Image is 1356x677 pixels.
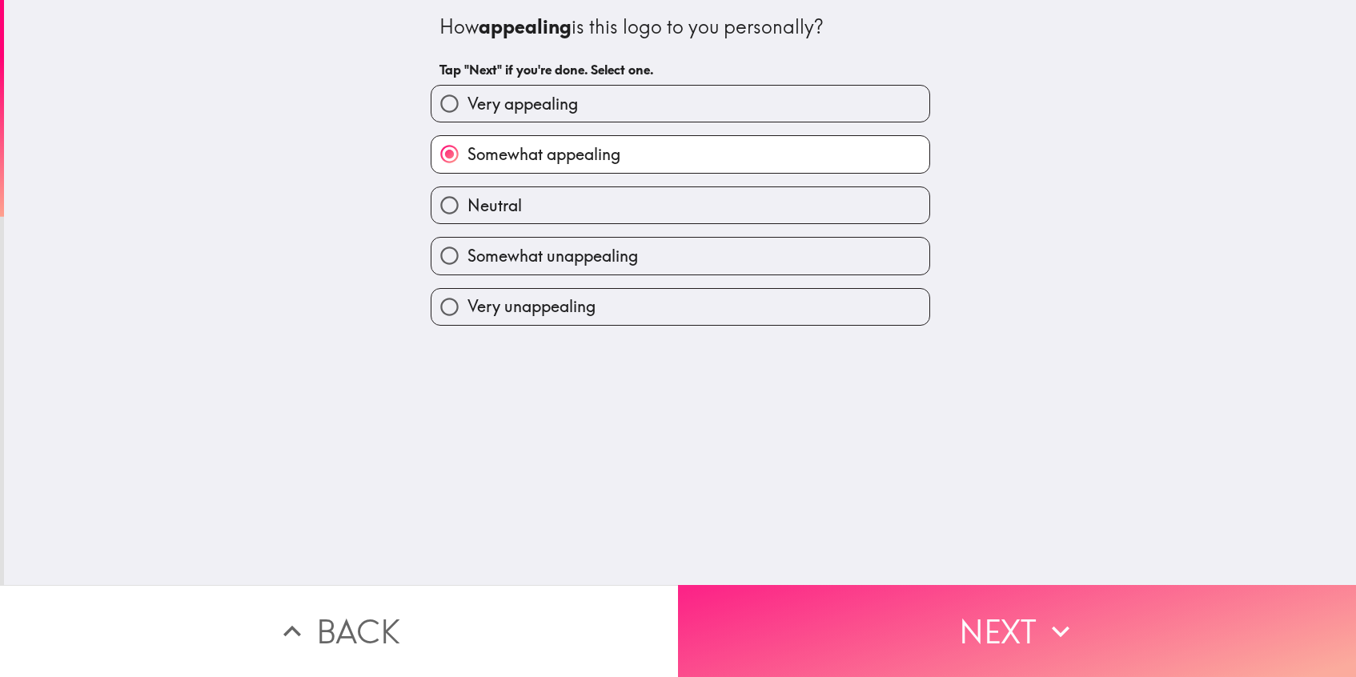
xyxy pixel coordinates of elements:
[479,14,572,38] b: appealing
[431,136,929,172] button: Somewhat appealing
[467,93,578,115] span: Very appealing
[431,86,929,122] button: Very appealing
[467,295,596,318] span: Very unappealing
[439,61,921,78] h6: Tap "Next" if you're done. Select one.
[439,14,921,41] div: How is this logo to you personally?
[431,238,929,274] button: Somewhat unappealing
[431,289,929,325] button: Very unappealing
[467,143,620,166] span: Somewhat appealing
[431,187,929,223] button: Neutral
[467,245,638,267] span: Somewhat unappealing
[678,585,1356,677] button: Next
[467,194,522,217] span: Neutral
